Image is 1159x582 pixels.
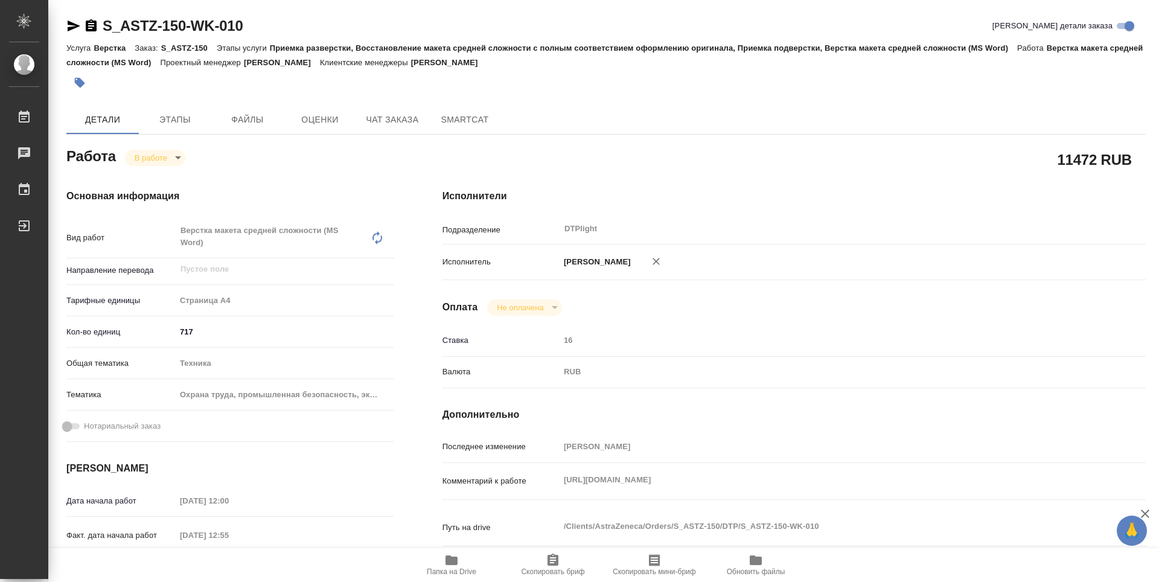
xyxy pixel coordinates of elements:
button: Скопировать ссылку для ЯМессенджера [66,19,81,33]
input: ✎ Введи что-нибудь [176,323,394,341]
input: Пустое поле [560,331,1087,349]
div: Техника [176,353,394,374]
p: Подразделение [442,224,560,236]
span: Файлы [219,112,276,127]
button: Добавить тэг [66,69,93,96]
h4: Основная информация [66,189,394,203]
span: Этапы [146,112,204,127]
button: Скопировать ссылку [84,19,98,33]
p: Приемка разверстки, Восстановление макета средней сложности с полным соответствием оформлению ори... [270,43,1017,53]
h4: Оплата [442,300,478,315]
p: Валюта [442,366,560,378]
textarea: /Clients/AstraZeneca/Orders/S_ASTZ-150/DTP/S_ASTZ-150-WK-010 [560,516,1087,537]
input: Пустое поле [560,438,1087,455]
p: Клиентские менеджеры [320,58,411,67]
h2: 11472 RUB [1057,149,1132,170]
input: Пустое поле [176,526,281,544]
div: Охрана труда, промышленная безопасность, экология и стандартизация [176,385,394,405]
p: Проектный менеджер [161,58,244,67]
span: SmartCat [436,112,494,127]
p: S_ASTZ-150 [161,43,217,53]
p: Заказ: [135,43,161,53]
button: Удалить исполнителя [643,248,669,275]
p: Услуга [66,43,94,53]
button: Скопировать бриф [502,548,604,582]
p: Верстка [94,43,135,53]
h4: Исполнители [442,189,1146,203]
div: Страница А4 [176,290,394,311]
span: Детали [74,112,132,127]
p: Вид работ [66,232,176,244]
span: [PERSON_NAME] детали заказа [992,20,1113,32]
p: Последнее изменение [442,441,560,453]
p: [PERSON_NAME] [560,256,631,268]
a: S_ASTZ-150-WK-010 [103,18,243,34]
h4: Дополнительно [442,408,1146,422]
button: Скопировать мини-бриф [604,548,705,582]
h2: Работа [66,144,116,166]
p: Тематика [66,389,176,401]
div: В работе [125,150,185,166]
span: Папка на Drive [427,568,476,576]
input: Пустое поле [176,492,281,510]
button: Папка на Drive [401,548,502,582]
button: Обновить файлы [705,548,806,582]
p: [PERSON_NAME] [411,58,487,67]
button: Не оплачена [493,302,547,313]
div: RUB [560,362,1087,382]
input: Пустое поле [179,262,366,277]
p: Факт. дата начала работ [66,529,176,542]
p: Тарифные единицы [66,295,176,307]
p: Направление перевода [66,264,176,277]
span: Скопировать мини-бриф [613,568,695,576]
p: Путь на drive [442,522,560,534]
p: Дата начала работ [66,495,176,507]
span: Чат заказа [363,112,421,127]
span: Обновить файлы [727,568,785,576]
h4: [PERSON_NAME] [66,461,394,476]
p: [PERSON_NAME] [244,58,320,67]
button: В работе [131,153,171,163]
span: 🙏 [1122,518,1142,543]
span: Скопировать бриф [521,568,584,576]
p: Исполнитель [442,256,560,268]
p: Этапы услуги [217,43,270,53]
p: Общая тематика [66,357,176,369]
p: Кол-во единиц [66,326,176,338]
p: Комментарий к работе [442,475,560,487]
span: Оценки [291,112,349,127]
p: Работа [1017,43,1047,53]
button: 🙏 [1117,516,1147,546]
div: В работе [487,299,561,316]
span: Нотариальный заказ [84,420,161,432]
p: Ставка [442,334,560,347]
textarea: [URL][DOMAIN_NAME] [560,470,1087,490]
